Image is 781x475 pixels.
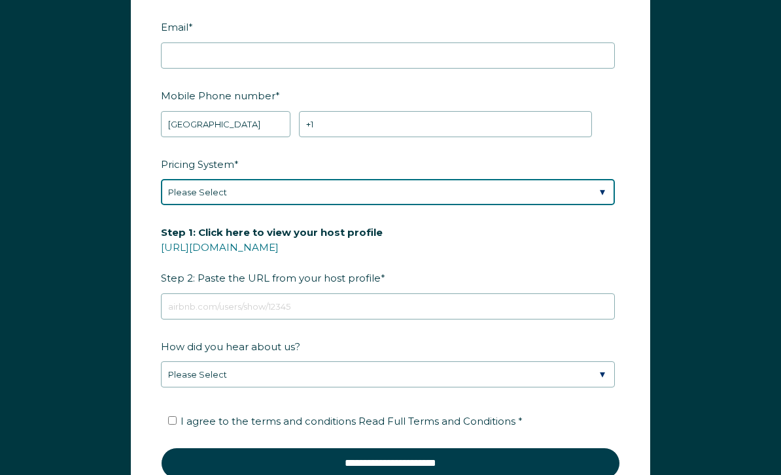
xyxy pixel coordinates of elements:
span: Email [161,18,188,38]
a: Read Full Terms and Conditions [356,416,518,428]
span: I agree to the terms and conditions [181,416,523,428]
input: I agree to the terms and conditions Read Full Terms and Conditions * [168,417,177,425]
a: [URL][DOMAIN_NAME] [161,242,279,254]
span: Mobile Phone number [161,86,275,106]
span: Pricing System [161,155,234,175]
span: Read Full Terms and Conditions [358,416,515,428]
span: Step 2: Paste the URL from your host profile [161,223,383,289]
span: How did you hear about us? [161,337,300,357]
input: airbnb.com/users/show/12345 [161,294,615,320]
span: Step 1: Click here to view your host profile [161,223,383,243]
